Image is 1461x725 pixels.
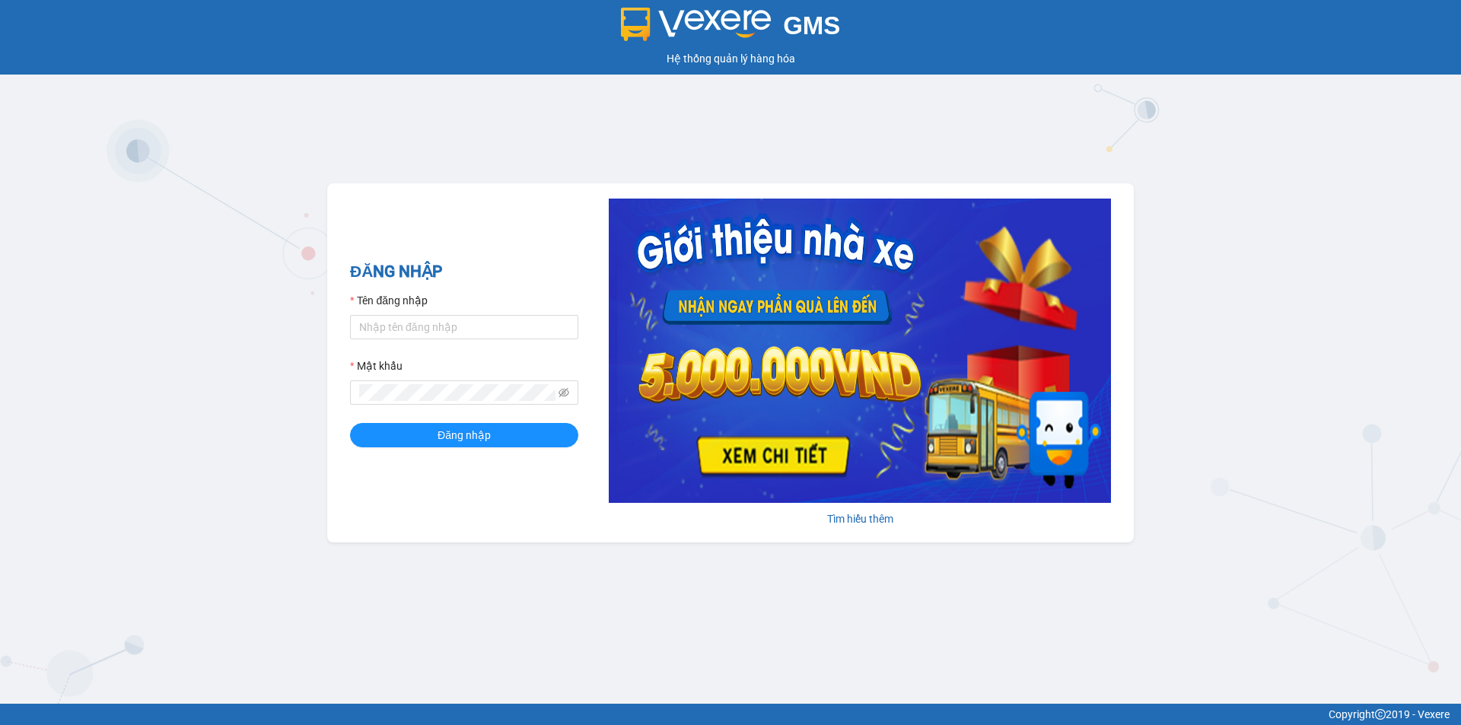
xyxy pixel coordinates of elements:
img: logo 2 [621,8,772,41]
span: copyright [1375,709,1386,720]
span: Đăng nhập [438,427,491,444]
input: Tên đăng nhập [350,315,578,339]
div: Tìm hiểu thêm [609,510,1111,527]
input: Mật khẩu [359,384,555,401]
label: Mật khẩu [350,358,403,374]
label: Tên đăng nhập [350,292,428,309]
img: banner-0 [609,199,1111,503]
div: Hệ thống quản lý hàng hóa [4,50,1457,67]
h2: ĐĂNG NHẬP [350,259,578,285]
a: GMS [621,23,841,35]
span: GMS [783,11,840,40]
button: Đăng nhập [350,423,578,447]
span: eye-invisible [559,387,569,398]
div: Copyright 2019 - Vexere [11,706,1450,723]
